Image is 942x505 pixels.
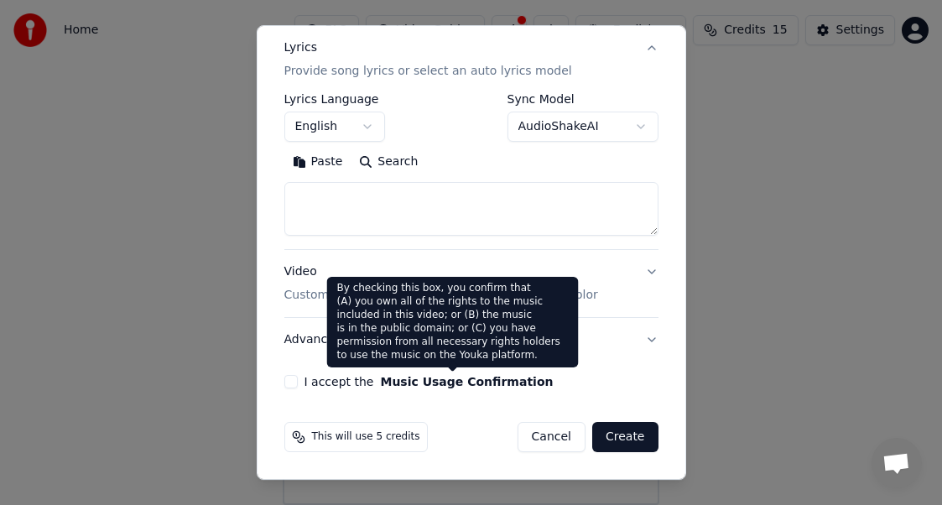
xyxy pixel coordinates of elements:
span: This will use 5 credits [312,430,420,444]
button: I accept the [380,376,553,388]
p: Customize Karaoke Video: Use Image, Video, or Color [284,287,598,304]
div: By checking this box, you confirm that (A) you own all of the rights to the music included in thi... [327,277,579,367]
button: LyricsProvide song lyrics or select an auto lyrics model [284,26,658,93]
label: Sync Model [507,93,658,105]
button: Paste [284,148,351,175]
p: Provide song lyrics or select an auto lyrics model [284,63,572,80]
button: VideoCustomize Karaoke Video: Use Image, Video, or Color [284,250,658,317]
div: Lyrics [284,39,317,56]
button: Cancel [518,422,585,452]
button: Search [351,148,426,175]
div: LyricsProvide song lyrics or select an auto lyrics model [284,93,658,249]
button: Create [592,422,658,452]
button: Advanced [284,318,658,362]
label: Lyrics Language [284,93,385,105]
div: Video [284,263,598,304]
label: I accept the [304,376,554,388]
